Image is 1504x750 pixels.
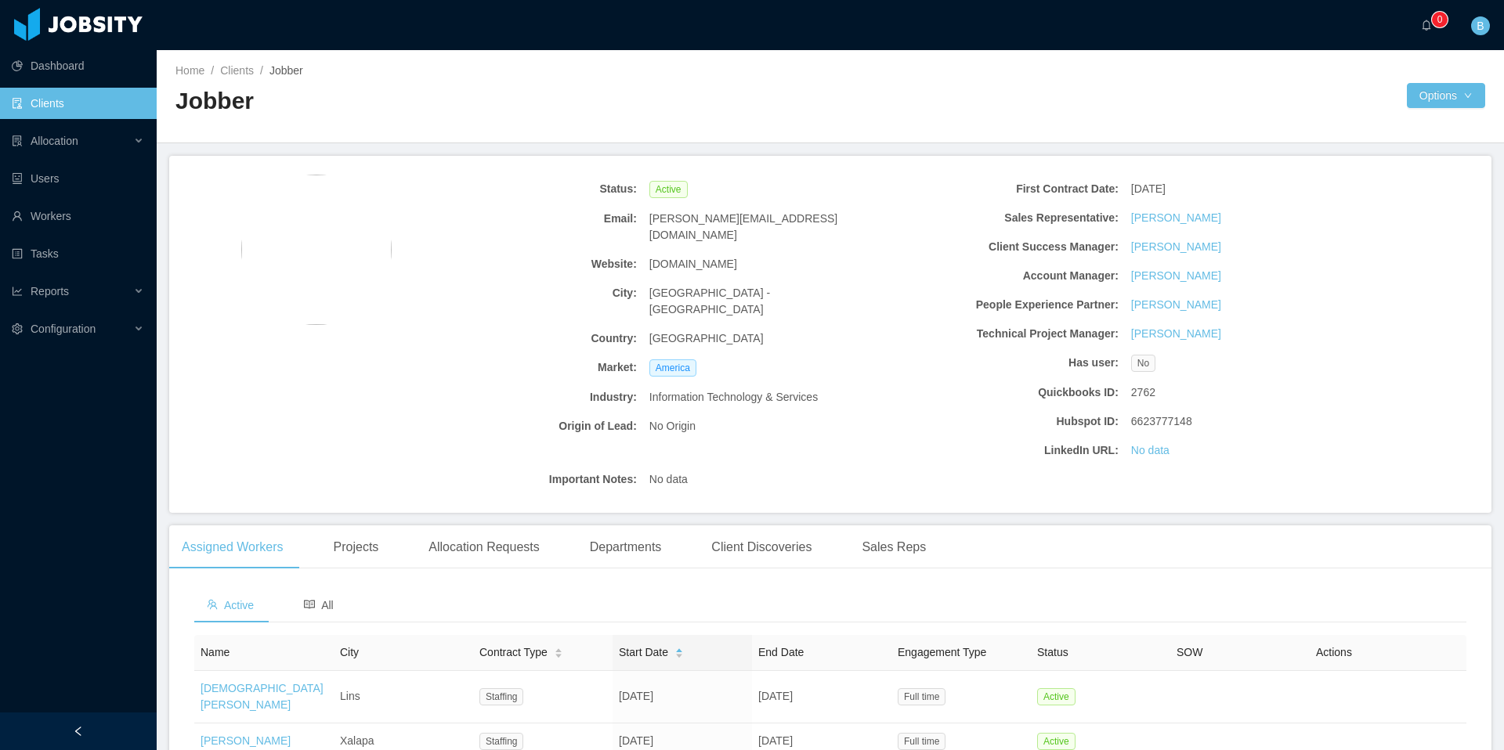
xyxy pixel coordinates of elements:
b: Hubspot ID: [890,413,1119,430]
span: America [649,359,696,377]
div: [DATE] [1125,175,1366,204]
span: / [260,64,263,77]
b: City: [408,285,637,301]
span: Configuration [31,323,96,335]
i: icon: team [207,599,218,610]
img: 6c2a5320-f9f6-11eb-8f85-11cd4b75296e_612d9fb3988e7-400w.png [241,175,392,325]
div: Client Discoveries [699,525,824,569]
h2: Jobber [175,85,830,117]
b: Email: [408,211,637,227]
b: Website: [408,256,637,272]
b: People Experience Partner: [890,297,1119,313]
a: [PERSON_NAME] [201,734,291,747]
i: icon: read [304,599,315,610]
a: [PERSON_NAME] [1131,210,1221,226]
a: [DEMOGRAPHIC_DATA][PERSON_NAME] [201,682,324,711]
span: [DOMAIN_NAME] [649,256,737,272]
a: [PERSON_NAME] [1131,297,1221,313]
td: [DATE] [613,671,752,723]
b: Important Notes: [408,471,637,488]
a: icon: profileTasks [12,238,144,269]
span: City [340,646,359,658]
b: Industry: [408,389,637,406]
span: Staffing [479,688,523,705]
span: [GEOGRAPHIC_DATA] [649,330,764,347]
a: icon: robotUsers [12,163,144,194]
span: Active [207,599,254,611]
b: Account Manager: [890,268,1119,284]
span: Actions [1316,646,1352,658]
sup: 0 [1432,12,1448,27]
span: Engagement Type [898,646,986,658]
span: / [211,64,214,77]
span: No [1131,355,1155,372]
i: icon: caret-up [675,646,684,651]
i: icon: bell [1421,20,1432,31]
div: Assigned Workers [169,525,296,569]
td: [DATE] [752,671,891,723]
span: Active [1037,688,1076,705]
b: Client Success Manager: [890,239,1119,255]
div: Projects [321,525,392,569]
span: Contract Type [479,644,548,661]
span: Active [649,181,688,198]
span: [PERSON_NAME][EMAIL_ADDRESS][DOMAIN_NAME] [649,211,878,243]
a: icon: pie-chartDashboard [12,50,144,81]
i: icon: caret-down [554,652,562,657]
b: Quickbooks ID: [890,384,1119,401]
i: icon: solution [12,135,23,146]
div: Sales Reps [849,525,938,569]
div: Allocation Requests [416,525,551,569]
i: icon: caret-down [675,652,684,657]
span: No Origin [649,418,696,434]
span: Active [1037,733,1076,750]
span: Start Date [619,644,668,661]
a: icon: auditClients [12,88,144,119]
b: LinkedIn URL: [890,442,1119,459]
div: Departments [577,525,674,569]
b: Status: [408,181,637,197]
span: [GEOGRAPHIC_DATA] - [GEOGRAPHIC_DATA] [649,285,878,318]
span: Allocation [31,135,78,147]
span: SOW [1177,646,1202,658]
span: All [304,599,334,611]
span: Reports [31,285,69,297]
b: Has user: [890,355,1119,371]
span: 6623777148 [1131,413,1192,430]
span: Full time [898,688,945,705]
td: Lins [334,671,473,723]
b: Technical Project Manager: [890,326,1119,342]
a: Clients [220,64,254,77]
a: [PERSON_NAME] [1131,326,1221,342]
i: icon: line-chart [12,286,23,297]
i: icon: setting [12,323,23,334]
span: Information Technology & Services [649,389,818,406]
span: Staffing [479,733,523,750]
span: B [1477,16,1484,35]
button: Optionsicon: down [1407,83,1485,108]
span: No data [649,471,688,488]
a: icon: userWorkers [12,200,144,232]
span: Status [1037,646,1068,658]
i: icon: caret-up [554,646,562,651]
div: Sort [554,646,563,657]
span: Name [201,646,230,658]
span: Full time [898,733,945,750]
span: End Date [758,646,804,658]
b: Origin of Lead: [408,418,637,434]
b: First Contract Date: [890,181,1119,197]
span: 2762 [1131,384,1155,401]
div: Sort [674,646,684,657]
a: Home [175,64,204,77]
b: Country: [408,330,637,347]
b: Market: [408,359,637,376]
a: [PERSON_NAME] [1131,239,1221,255]
span: Jobber [269,64,303,77]
a: No data [1131,442,1170,459]
b: Sales Representative: [890,210,1119,226]
a: [PERSON_NAME] [1131,268,1221,284]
